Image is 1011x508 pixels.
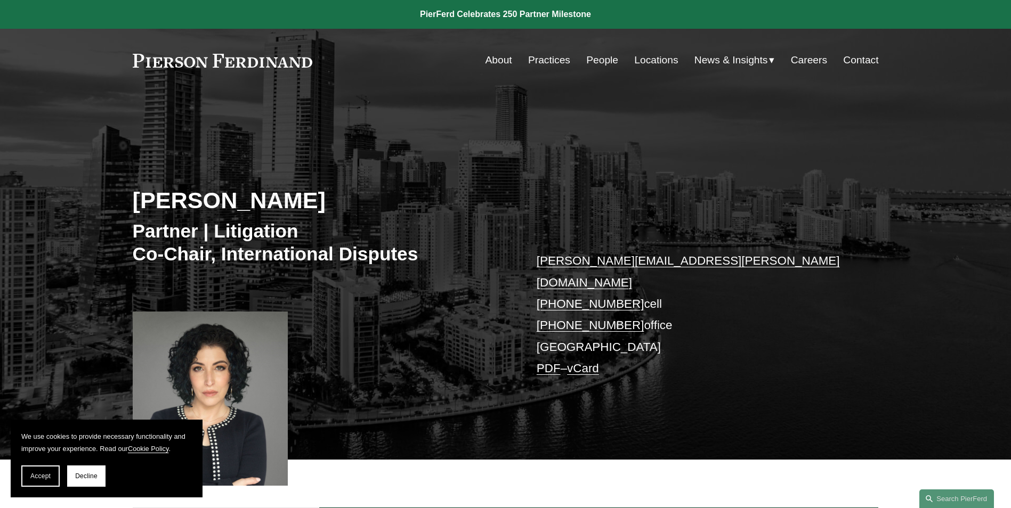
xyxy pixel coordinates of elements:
[694,51,768,70] span: News & Insights
[11,420,203,497] section: Cookie banner
[537,254,840,289] a: [PERSON_NAME][EMAIL_ADDRESS][PERSON_NAME][DOMAIN_NAME]
[843,50,878,70] a: Contact
[634,50,678,70] a: Locations
[133,186,506,214] h2: [PERSON_NAME]
[486,50,512,70] a: About
[537,250,847,379] p: cell office [GEOGRAPHIC_DATA] –
[128,445,169,453] a: Cookie Policy
[67,465,106,487] button: Decline
[586,50,618,70] a: People
[694,50,775,70] a: folder dropdown
[133,219,506,266] h3: Partner | Litigation Co-Chair, International Disputes
[791,50,827,70] a: Careers
[919,489,994,508] a: Search this site
[30,472,51,480] span: Accept
[537,318,644,332] a: [PHONE_NUMBER]
[21,430,192,455] p: We use cookies to provide necessary functionality and improve your experience. Read our .
[528,50,570,70] a: Practices
[75,472,98,480] span: Decline
[567,362,599,375] a: vCard
[537,362,561,375] a: PDF
[21,465,60,487] button: Accept
[537,297,644,310] a: [PHONE_NUMBER]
